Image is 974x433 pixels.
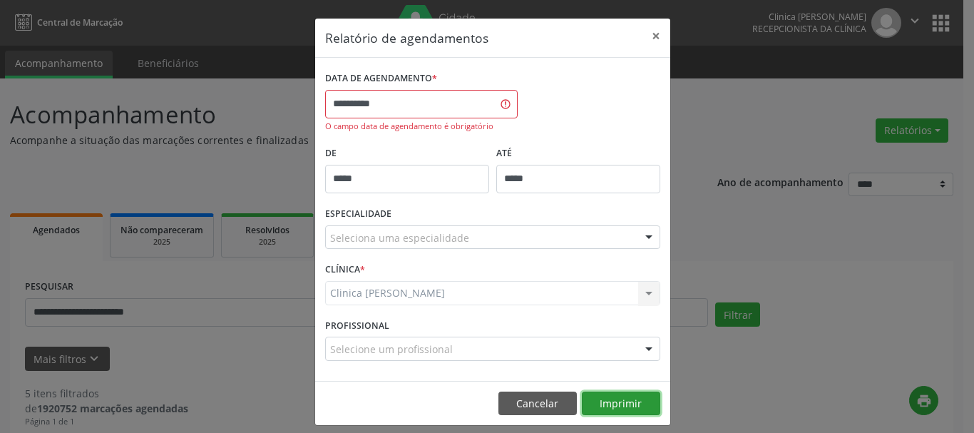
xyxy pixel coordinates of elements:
label: ESPECIALIDADE [325,203,391,225]
button: Cancelar [498,392,577,416]
label: CLÍNICA [325,259,365,281]
h5: Relatório de agendamentos [325,29,488,47]
label: PROFISSIONAL [325,315,389,337]
label: ATÉ [496,143,660,165]
button: Close [642,19,670,54]
div: O campo data de agendamento é obrigatório [325,121,518,133]
button: Imprimir [582,392,660,416]
label: De [325,143,489,165]
span: Seleciona uma especialidade [330,230,469,245]
label: DATA DE AGENDAMENTO [325,68,437,90]
span: Selecione um profissional [330,342,453,357]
